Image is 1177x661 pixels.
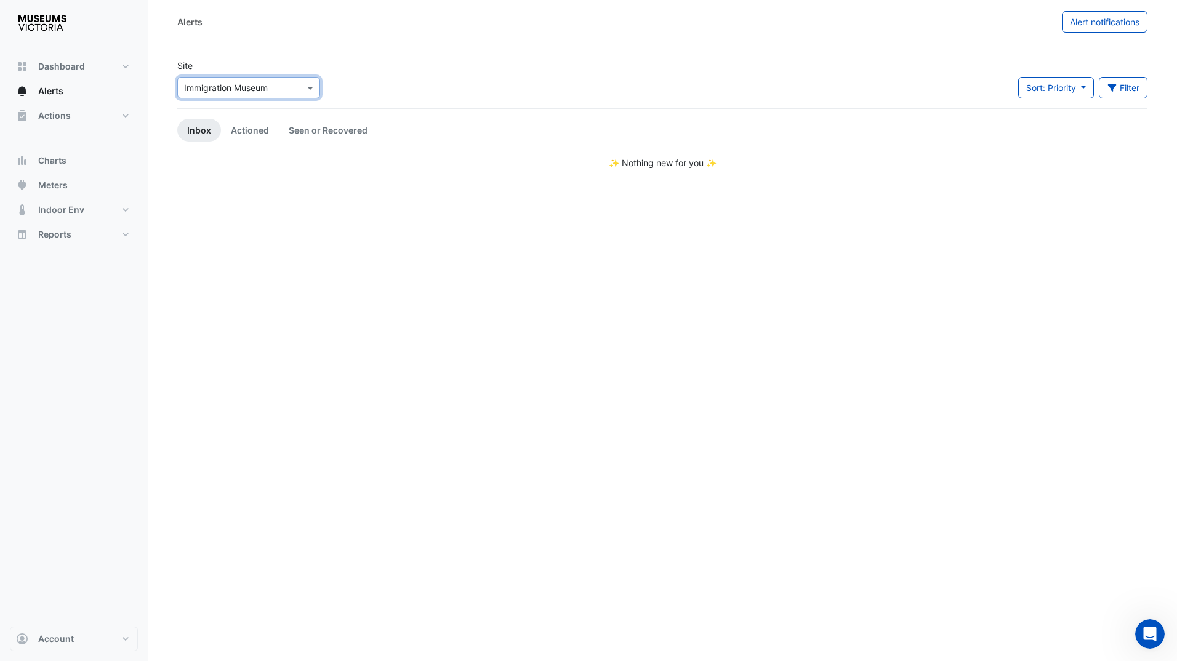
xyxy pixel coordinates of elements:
[16,154,28,167] app-icon: Charts
[16,85,28,97] app-icon: Alerts
[38,60,85,73] span: Dashboard
[177,156,1147,169] div: ✨ Nothing new for you ✨
[1062,11,1147,33] button: Alert notifications
[38,110,71,122] span: Actions
[38,204,84,216] span: Indoor Env
[38,228,71,241] span: Reports
[16,60,28,73] app-icon: Dashboard
[1018,77,1094,98] button: Sort: Priority
[177,59,193,72] label: Site
[221,119,279,142] a: Actioned
[16,228,28,241] app-icon: Reports
[1135,619,1165,649] iframe: Intercom live chat
[10,627,138,651] button: Account
[16,179,28,191] app-icon: Meters
[279,119,377,142] a: Seen or Recovered
[10,79,138,103] button: Alerts
[177,119,221,142] a: Inbox
[1070,17,1139,27] span: Alert notifications
[16,110,28,122] app-icon: Actions
[16,204,28,216] app-icon: Indoor Env
[10,173,138,198] button: Meters
[10,222,138,247] button: Reports
[15,10,70,34] img: Company Logo
[38,85,63,97] span: Alerts
[10,103,138,128] button: Actions
[38,633,74,645] span: Account
[177,15,203,28] div: Alerts
[10,54,138,79] button: Dashboard
[10,198,138,222] button: Indoor Env
[1026,82,1076,93] span: Sort: Priority
[38,154,66,167] span: Charts
[38,179,68,191] span: Meters
[1099,77,1148,98] button: Filter
[10,148,138,173] button: Charts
